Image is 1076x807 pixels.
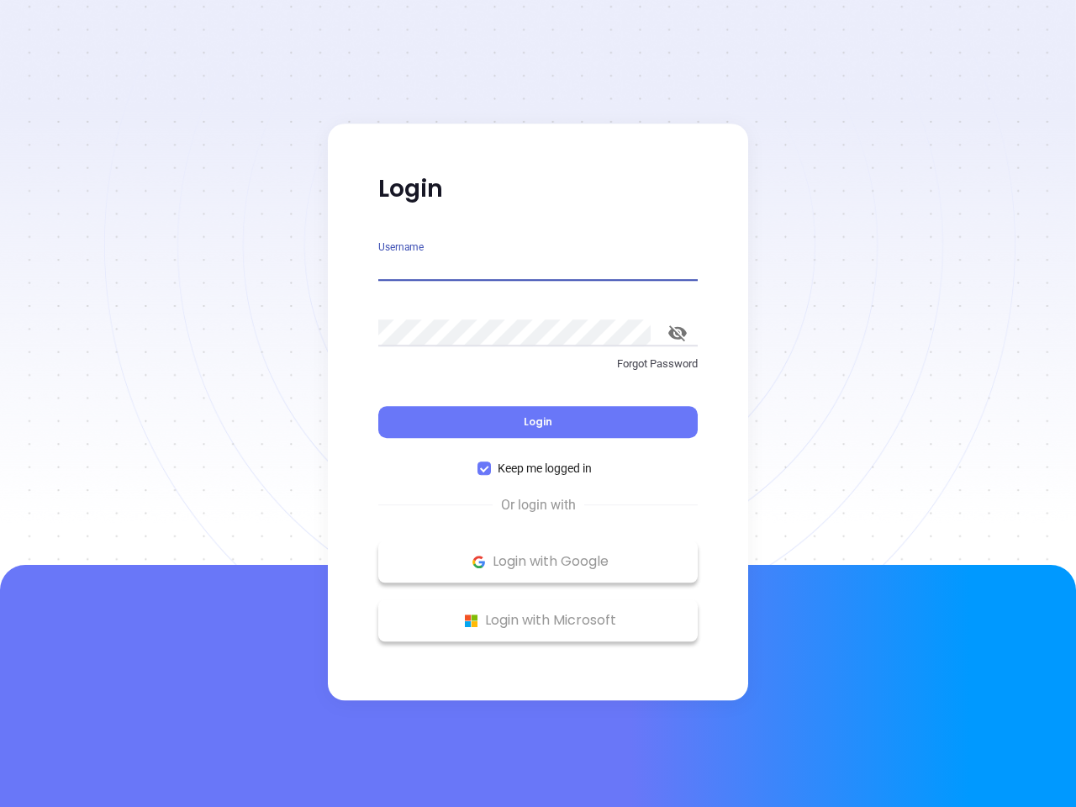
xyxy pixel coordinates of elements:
[524,414,552,429] span: Login
[491,459,599,477] span: Keep me logged in
[657,313,698,353] button: toggle password visibility
[468,551,489,572] img: Google Logo
[461,610,482,631] img: Microsoft Logo
[387,549,689,574] p: Login with Google
[387,608,689,633] p: Login with Microsoft
[378,541,698,583] button: Google Logo Login with Google
[493,495,584,515] span: Or login with
[378,599,698,641] button: Microsoft Logo Login with Microsoft
[378,356,698,386] a: Forgot Password
[378,406,698,438] button: Login
[378,356,698,372] p: Forgot Password
[378,174,698,204] p: Login
[378,242,424,252] label: Username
